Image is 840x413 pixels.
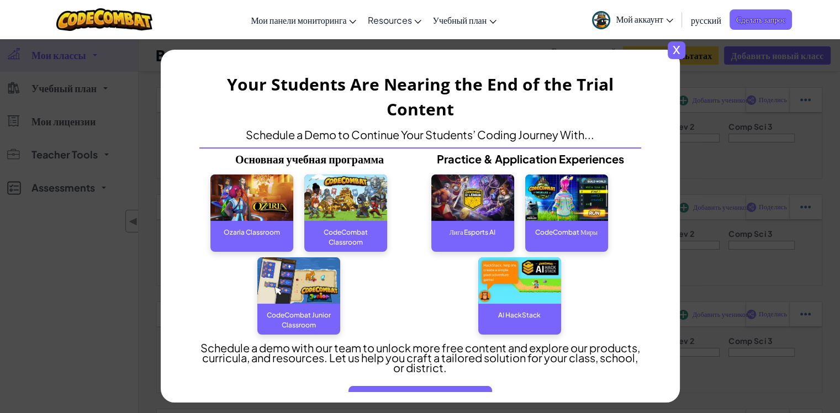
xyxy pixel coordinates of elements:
[685,5,727,35] a: русский
[730,9,793,30] a: Сделать запрос
[199,72,641,121] h3: Your Students Are Nearing the End of the Trial Content
[210,221,293,243] div: Ozaria Classroom
[431,221,514,243] div: Лига Esports AI
[478,257,561,304] img: AI Hackstack
[691,14,721,26] span: русский
[304,174,387,221] img: CodeCombat
[251,14,346,26] span: Мои панели мониторинга
[348,386,492,412] button: Request a Demo
[56,8,153,31] img: CodeCombat logo
[304,221,387,243] div: CodeCombat Classroom
[246,130,594,140] p: Schedule a Demo to Continue Your Students’ Coding Journey With...
[257,257,340,304] img: CodeCombat Junior
[432,14,487,26] span: Учебный план
[668,41,685,59] span: x
[431,174,514,221] img: AI League
[592,11,610,29] img: avatar
[362,5,427,35] a: Resources
[245,5,362,35] a: Мои панели мониторинга
[199,343,641,373] p: Schedule a demo with our team to unlock more free content and explore our products, curricula, ​a...
[478,304,561,326] div: AI HackStack
[210,174,293,221] img: Ozaria
[420,154,641,164] p: Practice & Application Experiences
[525,221,608,243] div: CodeCombat Миры
[616,13,673,25] span: Мой аккаунт
[525,174,608,221] img: CodeCombat World
[257,304,340,326] div: CodeCombat Junior Classroom
[427,5,502,35] a: Учебный план
[587,2,679,37] a: Мой аккаунт
[199,154,420,164] p: Основная учебная программа
[367,14,411,26] span: Resources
